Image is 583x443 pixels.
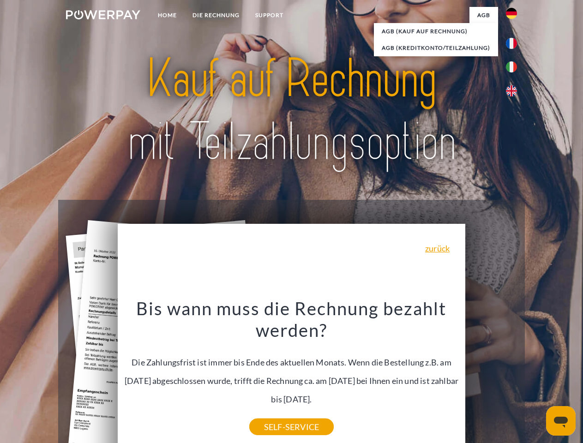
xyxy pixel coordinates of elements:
[185,7,247,24] a: DIE RECHNUNG
[88,44,495,177] img: title-powerpay_de.svg
[247,7,291,24] a: SUPPORT
[506,38,517,49] img: fr
[150,7,185,24] a: Home
[506,61,517,72] img: it
[249,419,334,435] a: SELF-SERVICE
[506,85,517,96] img: en
[425,244,450,252] a: zurück
[123,297,460,341] h3: Bis wann muss die Rechnung bezahlt werden?
[66,10,140,19] img: logo-powerpay-white.svg
[123,297,460,427] div: Die Zahlungsfrist ist immer bis Ende des aktuellen Monats. Wenn die Bestellung z.B. am [DATE] abg...
[374,40,498,56] a: AGB (Kreditkonto/Teilzahlung)
[374,23,498,40] a: AGB (Kauf auf Rechnung)
[546,406,576,436] iframe: Schaltfläche zum Öffnen des Messaging-Fensters
[469,7,498,24] a: agb
[506,8,517,19] img: de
